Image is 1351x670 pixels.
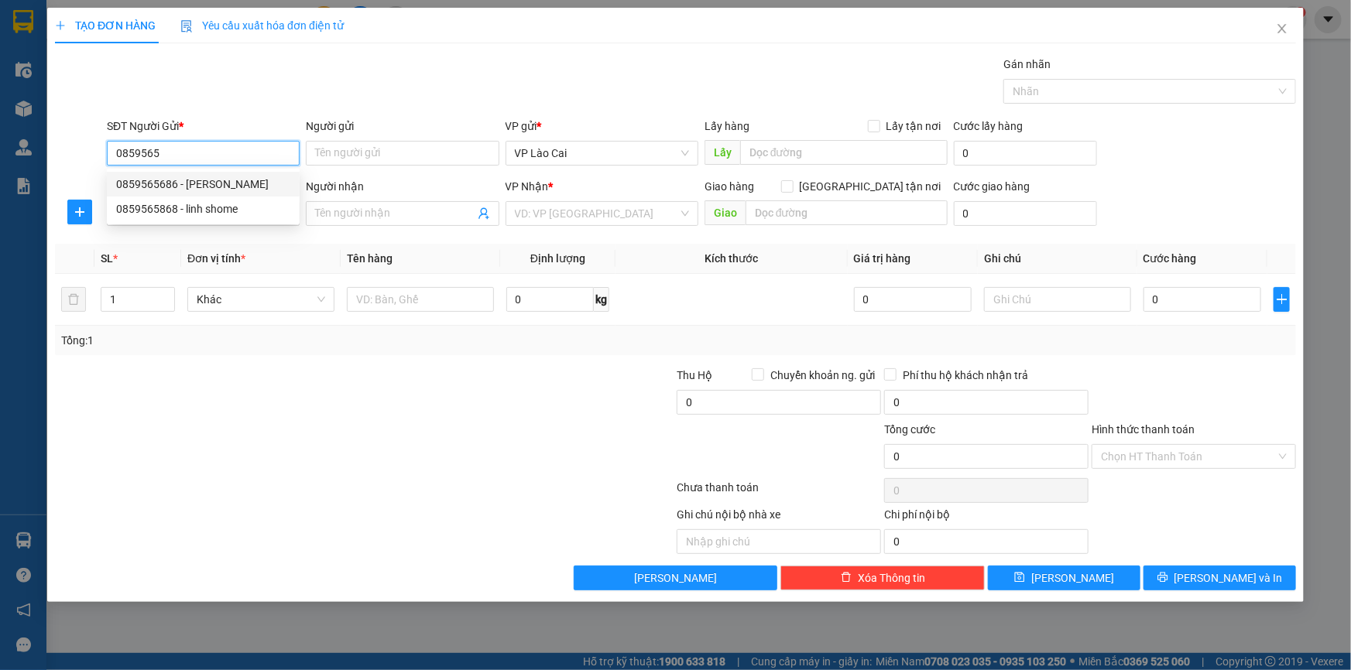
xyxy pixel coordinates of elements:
label: Hình thức thanh toán [1092,423,1195,436]
span: Tên hàng [347,252,393,265]
label: Gán nhãn [1003,58,1051,70]
span: close [1276,22,1288,35]
div: 0859565868 - linh shome [116,200,290,217]
span: Chuyển khoản ng. gửi [764,367,881,384]
span: Đơn vị tính [187,252,245,265]
span: Khác [197,288,325,311]
div: Ghi chú nội bộ nhà xe [677,506,881,529]
span: [GEOGRAPHIC_DATA] tận nơi [794,178,948,195]
span: Định lượng [530,252,585,265]
input: Nhập ghi chú [677,529,881,554]
button: Close [1260,8,1304,51]
button: [PERSON_NAME] [574,566,778,590]
div: SĐT Người Gửi [107,118,300,135]
input: Dọc đường [740,140,948,165]
span: C Bích Nấm [71,80,128,92]
span: plus [68,206,91,218]
div: Tổng: 1 [61,332,522,349]
div: Chi phí nội bộ [884,506,1089,529]
button: printer[PERSON_NAME] và In [1144,566,1296,590]
span: Lấy hàng [705,120,749,132]
span: Giao hàng [705,180,754,193]
span: Thu Hộ [677,369,712,381]
span: Cước hàng [1144,252,1197,265]
span: [PERSON_NAME] và In [1174,569,1283,586]
input: Cước lấy hàng [954,141,1097,166]
span: save [1014,572,1025,584]
button: delete [61,287,86,312]
span: kg [594,287,609,312]
span: [PERSON_NAME] [1031,569,1114,586]
div: 0859565868 - linh shome [107,197,300,221]
span: VP Nhận [506,180,549,193]
input: VD: Bàn, Ghế [347,287,494,312]
div: Chưa thanh toán [676,479,883,506]
span: Phí thu hộ khách nhận trả [897,367,1034,384]
label: Cước lấy hàng [954,120,1024,132]
input: Cước giao hàng [954,201,1097,226]
button: plus [67,200,92,224]
div: 0859565686 - Huyền Shome [107,172,300,197]
span: SL [101,252,113,265]
div: 0859565686 - [PERSON_NAME] [116,176,290,193]
span: Giao [705,200,746,225]
span: Tổng cước [884,423,935,436]
span: Số Lượng: 10 [43,56,156,77]
span: user-add [478,207,490,220]
input: Dọc đường [746,200,948,225]
input: Ghi Chú [984,287,1131,312]
span: delete [841,572,852,584]
span: [PERSON_NAME] [634,569,717,586]
span: LC1309250291 [15,7,183,36]
span: VP Cảng - [GEOGRAPHIC_DATA] [22,94,177,107]
input: 0 [854,287,972,312]
div: Người gửi [306,118,499,135]
span: printer [1157,572,1168,584]
label: Cước giao hàng [954,180,1030,193]
span: plus [1274,293,1289,306]
span: plus [55,20,66,31]
span: TẠO ĐƠN HÀNG [55,19,156,32]
span: Yêu cầu xuất hóa đơn điện tử [180,19,344,32]
button: deleteXóa Thông tin [780,566,985,590]
span: Xóa Thông tin [858,569,925,586]
span: Kích thước [705,252,758,265]
div: Người nhận [306,178,499,195]
div: VP gửi [506,118,698,135]
span: Lấy [705,140,740,165]
button: plus [1274,287,1290,312]
span: VP Lào Cai [515,142,689,165]
span: Giá trị hàng [854,252,911,265]
th: Ghi chú [978,244,1137,274]
img: icon [180,20,193,32]
span: Lấy tận nơi [880,118,948,135]
button: save[PERSON_NAME] [988,566,1140,590]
